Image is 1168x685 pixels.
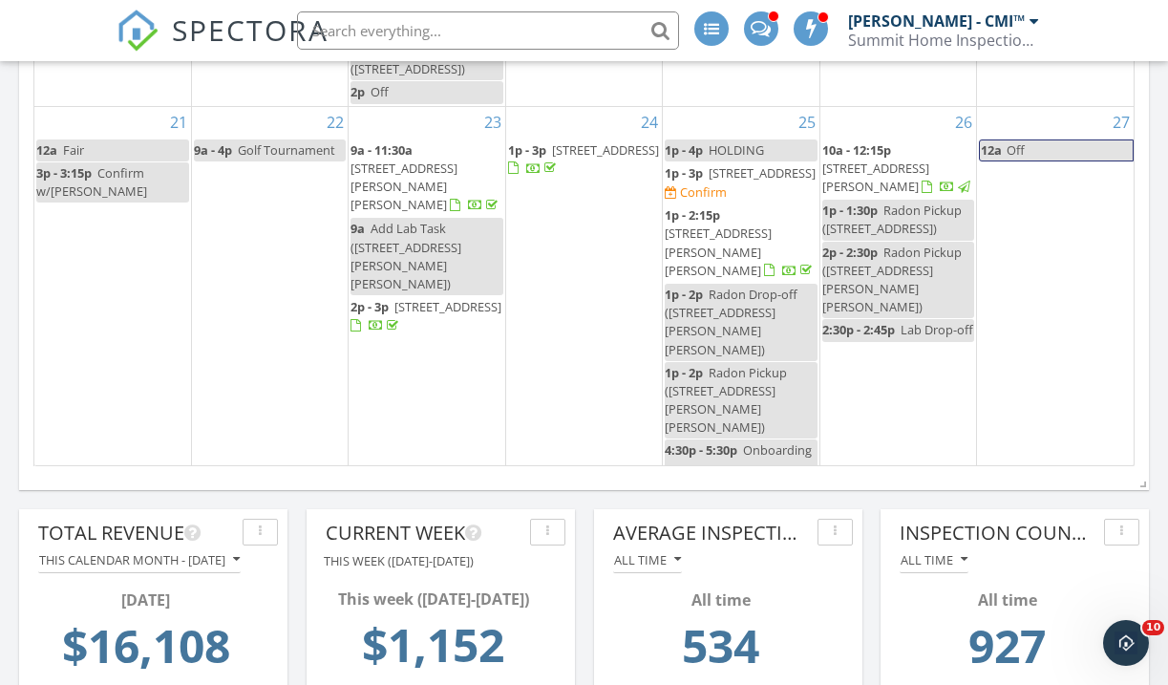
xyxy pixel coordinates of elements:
div: This week ([DATE]-[DATE]) [331,588,535,610]
span: 1p - 1:30p [822,202,878,219]
span: 12a [980,140,1003,161]
span: 9a [350,220,365,237]
span: [STREET_ADDRESS][PERSON_NAME] [822,160,929,195]
span: [STREET_ADDRESS] [552,141,659,159]
span: Add Lab Task ([STREET_ADDRESS][PERSON_NAME][PERSON_NAME]) [350,220,461,292]
input: Search everything... [297,11,679,50]
span: 12a [36,141,57,159]
button: All time [613,547,682,573]
button: This calendar month - [DATE] [38,547,241,573]
td: Go to September 21, 2025 [34,106,191,482]
td: Go to September 24, 2025 [505,106,662,482]
a: 10a - 12:15p [STREET_ADDRESS][PERSON_NAME] [822,139,974,200]
td: Go to September 26, 2025 [819,106,976,482]
a: Go to September 22, 2025 [323,107,348,138]
a: 9a - 11:30a [STREET_ADDRESS][PERSON_NAME][PERSON_NAME] [350,139,502,218]
td: Go to September 23, 2025 [349,106,505,482]
div: [PERSON_NAME] - CMI™ [848,11,1025,31]
a: 1p - 3p [STREET_ADDRESS] Confirm [665,162,817,203]
td: Go to September 27, 2025 [977,106,1134,482]
span: Onboarding ISN [665,441,812,477]
span: Fair [63,141,84,159]
span: 1p - 2p [665,364,703,381]
div: All time [901,553,967,567]
span: Radon Pickup ([STREET_ADDRESS][PERSON_NAME][PERSON_NAME]) [822,244,962,316]
div: All time [614,553,681,567]
a: 2p - 3p [STREET_ADDRESS] [350,298,501,333]
span: 10 [1142,620,1164,635]
div: Total Revenue [38,519,235,547]
span: Lab Drop-off [901,321,973,338]
span: [STREET_ADDRESS] [394,298,501,315]
span: Off [371,83,389,100]
div: Average Inspection Price [613,519,810,547]
span: Radon Pickup ([STREET_ADDRESS][PERSON_NAME][PERSON_NAME]) [665,364,787,437]
a: Go to September 25, 2025 [795,107,819,138]
div: This calendar month - [DATE] [39,553,240,567]
img: The Best Home Inspection Software - Spectora [117,10,159,52]
span: 2p - 3p [350,298,389,315]
span: Radon Drop-off ([STREET_ADDRESS][PERSON_NAME][PERSON_NAME]) [665,286,797,358]
span: Off [1007,141,1025,159]
div: Confirm [680,184,727,200]
span: SPECTORA [172,10,329,50]
span: 3p - 3:15p [36,164,92,182]
span: [STREET_ADDRESS][PERSON_NAME][PERSON_NAME] [665,225,772,278]
span: Confirm w/[PERSON_NAME] [36,164,147,200]
a: 2p - 3p [STREET_ADDRESS] [350,296,502,337]
div: Summit Home Inspection, LLC [848,31,1039,50]
a: Go to September 27, 2025 [1109,107,1134,138]
a: Confirm [665,183,727,202]
span: 2p [350,83,365,100]
a: 1p - 2:15p [STREET_ADDRESS][PERSON_NAME][PERSON_NAME] [665,206,816,279]
a: Go to September 21, 2025 [166,107,191,138]
a: Go to September 24, 2025 [637,107,662,138]
a: 10a - 12:15p [STREET_ADDRESS][PERSON_NAME] [822,141,973,195]
span: 1p - 4p [665,141,703,159]
a: SPECTORA [117,26,329,66]
a: 1p - 3p [STREET_ADDRESS] [508,141,659,177]
span: 1p - 3p [508,141,546,159]
span: 2:30p - 2:45p [822,321,895,338]
td: Go to September 22, 2025 [191,106,348,482]
span: 1p - 2p [665,286,703,303]
a: Go to September 26, 2025 [951,107,976,138]
div: All time [619,589,822,611]
span: HOLDING [709,141,764,159]
a: 9a - 11:30a [STREET_ADDRESS][PERSON_NAME][PERSON_NAME] [350,141,501,214]
span: 9a - 4p [194,141,232,159]
div: Inspection Count [900,519,1096,547]
span: 2p - 2:30p [822,244,878,261]
a: 1p - 3p [STREET_ADDRESS] [665,164,816,182]
a: 1p - 2:15p [STREET_ADDRESS][PERSON_NAME][PERSON_NAME] [665,204,817,283]
span: 9a - 11:30a [350,141,413,159]
span: 4:30p - 5:30p [665,441,737,459]
iframe: Intercom live chat [1103,620,1149,666]
div: All time [905,589,1109,611]
a: Go to September 23, 2025 [480,107,505,138]
div: [DATE] [44,589,247,611]
button: All time [900,547,968,573]
span: 10a - 12:15p [822,141,891,159]
span: Golf Tournament [238,141,335,159]
span: Radon Pickup ([STREET_ADDRESS]) [822,202,962,237]
div: Current Week [326,519,522,547]
span: 1p - 2:15p [665,206,720,224]
a: 1p - 3p [STREET_ADDRESS] [508,139,660,181]
span: 1p - 3p [665,164,703,182]
span: [STREET_ADDRESS] [709,164,816,182]
span: [STREET_ADDRESS][PERSON_NAME][PERSON_NAME] [350,160,457,213]
td: Go to September 25, 2025 [663,106,819,482]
